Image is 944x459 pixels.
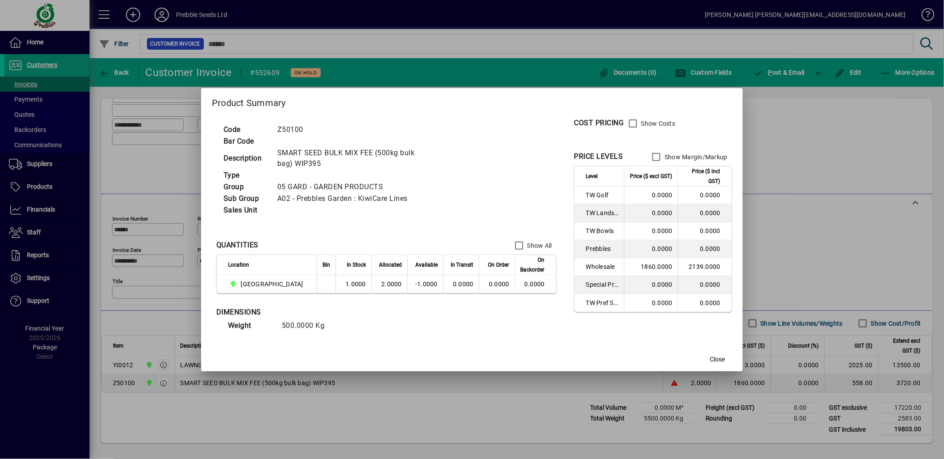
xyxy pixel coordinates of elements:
label: Show All [526,241,552,250]
td: 0.0000 [624,276,678,294]
span: Bin [323,260,330,270]
td: 0.0000 [624,222,678,240]
div: DIMENSIONS [216,307,440,318]
td: 0.0000 [678,276,732,294]
td: 2.0000 [371,275,407,293]
div: COST PRICING [574,118,624,128]
span: Prebbles [586,244,619,253]
td: 0.0000 [678,294,732,312]
td: Z50100 [273,124,436,136]
td: Group [219,181,273,193]
span: Close [710,355,725,364]
td: 0.0000 [678,187,732,204]
span: In Stock [347,260,366,270]
td: 0.0000 [624,294,678,312]
td: -1.0000 [407,275,443,293]
span: CHRISTCHURCH [228,279,307,289]
td: A02 - Prebbles Garden : KiwiCare Lines [273,193,436,204]
td: 0.0000 [515,275,556,293]
span: Allocated [379,260,402,270]
label: Show Margin/Markup [663,153,728,161]
span: TW Landscaper [586,208,619,217]
td: Weight [224,320,277,331]
td: Sales Unit [219,204,273,216]
span: In Transit [451,260,474,270]
td: Bar Code [219,136,273,147]
div: PRICE LEVELS [574,151,623,162]
td: Code [219,124,273,136]
span: Price ($ excl GST) [630,171,672,181]
td: SMART SEED BULK MIX FEE (500kg bulk bag) WIP395 [273,147,436,170]
span: Level [586,171,598,181]
span: Special Price [586,280,619,289]
td: 500.0000 Kg [277,320,336,331]
span: Available [415,260,438,270]
span: TW Golf [586,191,619,200]
td: 0.0000 [678,240,732,258]
span: On Order [488,260,509,270]
td: 2139.0000 [678,258,732,276]
td: 0.0000 [624,204,678,222]
td: Type [219,170,273,181]
span: Price ($ incl GST) [684,166,720,186]
td: 05 GARD - GARDEN PRODUCTS [273,181,436,193]
td: 0.0000 [678,204,732,222]
td: 0.0000 [624,187,678,204]
span: Wholesale [586,262,619,271]
span: TW Pref Sup [586,298,619,307]
td: 0.0000 [678,222,732,240]
h2: Product Summary [201,88,743,114]
td: 1860.0000 [624,258,678,276]
span: 0.0000 [453,280,474,288]
div: QUANTITIES [216,240,259,251]
td: 0.0000 [624,240,678,258]
td: Sub Group [219,193,273,204]
span: On Backorder [521,255,545,275]
label: Show Costs [639,119,676,128]
span: 0.0000 [489,280,509,288]
td: Description [219,147,273,170]
span: [GEOGRAPHIC_DATA] [241,280,303,289]
td: 1.0000 [336,275,371,293]
button: Close [703,352,732,368]
span: Location [228,260,249,270]
span: TW Bowls [586,226,619,235]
